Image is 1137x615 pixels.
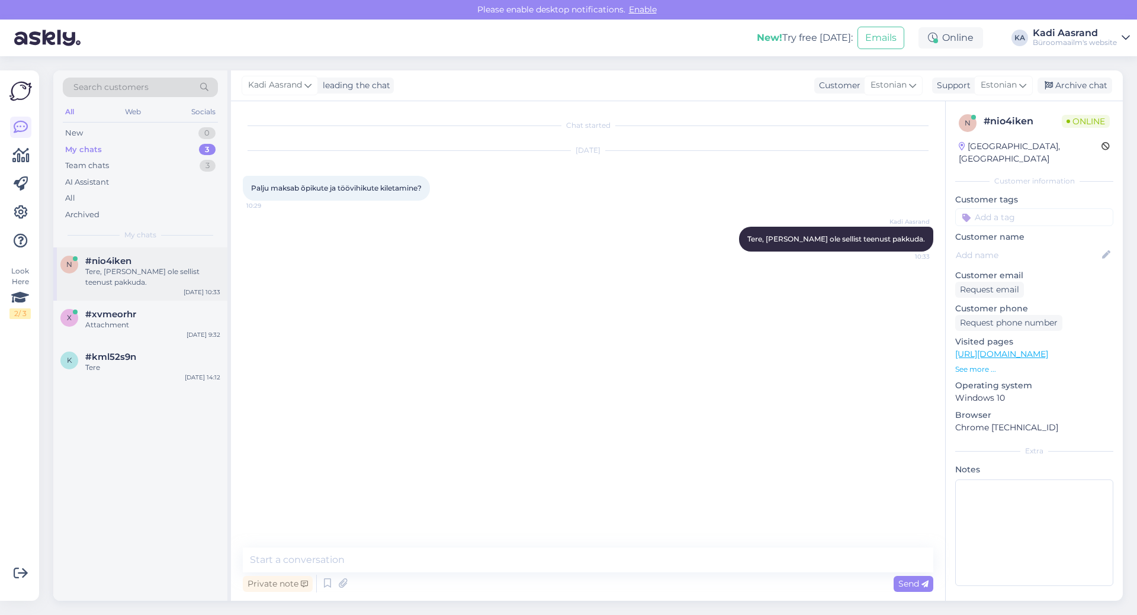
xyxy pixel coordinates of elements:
span: #nio4iken [85,256,131,266]
span: #xvmeorhr [85,309,136,320]
div: Socials [189,104,218,120]
div: leading the chat [318,79,390,92]
div: [GEOGRAPHIC_DATA], [GEOGRAPHIC_DATA] [959,140,1101,165]
span: My chats [124,230,156,240]
div: All [65,192,75,204]
div: KA [1011,30,1028,46]
span: Tere, [PERSON_NAME] ole sellist teenust pakkuda. [747,234,925,243]
p: Notes [955,463,1113,476]
div: Archived [65,209,99,221]
div: Request email [955,282,1024,298]
div: Chat started [243,120,933,131]
div: Team chats [65,160,109,172]
div: [DATE] 14:12 [185,373,220,382]
div: Request phone number [955,315,1062,331]
span: 10:29 [246,201,291,210]
input: Add name [956,249,1100,262]
p: Chrome [TECHNICAL_ID] [955,421,1113,434]
span: n [66,260,72,269]
p: Visited pages [955,336,1113,348]
div: Customer information [955,176,1113,186]
span: k [67,356,72,365]
div: [DATE] [243,145,933,156]
span: Kadi Aasrand [885,217,930,226]
p: Operating system [955,379,1113,392]
div: Private note [243,576,313,592]
div: Büroomaailm's website [1033,38,1117,47]
b: New! [757,32,782,43]
span: Kadi Aasrand [248,79,302,92]
div: 3 [199,144,216,156]
span: Estonian [871,79,907,92]
p: See more ... [955,364,1113,375]
span: x [67,313,72,322]
span: Send [898,578,929,589]
p: Customer name [955,231,1113,243]
span: Enable [625,4,660,15]
div: Archive chat [1038,78,1112,94]
p: Windows 10 [955,392,1113,404]
div: Attachment [85,320,220,330]
div: New [65,127,83,139]
div: Web [123,104,143,120]
div: Tere [85,362,220,373]
div: All [63,104,76,120]
span: n [965,118,971,127]
p: Customer phone [955,302,1113,315]
span: Estonian [981,79,1017,92]
span: Online [1062,115,1110,128]
div: # nio4iken [984,114,1062,128]
p: Customer email [955,269,1113,282]
div: Extra [955,446,1113,456]
span: Palju maksab õpikute ja töövihikute kiletamine? [251,183,422,192]
a: [URL][DOMAIN_NAME] [955,349,1048,359]
div: Online [918,27,983,49]
div: AI Assistant [65,176,109,188]
div: Look Here [9,266,31,319]
span: #kml52s9n [85,352,136,362]
div: My chats [65,144,102,156]
div: Kadi Aasrand [1033,28,1117,38]
input: Add a tag [955,208,1113,226]
a: Kadi AasrandBüroomaailm's website [1033,28,1130,47]
div: 3 [200,160,216,172]
div: 0 [198,127,216,139]
button: Emails [857,27,904,49]
img: Askly Logo [9,80,32,102]
span: Search customers [73,81,149,94]
p: Browser [955,409,1113,421]
div: Support [932,79,971,92]
div: Try free [DATE]: [757,31,853,45]
div: 2 / 3 [9,308,31,319]
p: Customer tags [955,194,1113,206]
div: [DATE] 9:32 [187,330,220,339]
div: [DATE] 10:33 [184,288,220,297]
span: 10:33 [885,252,930,261]
div: Tere, [PERSON_NAME] ole sellist teenust pakkuda. [85,266,220,288]
div: Customer [814,79,860,92]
